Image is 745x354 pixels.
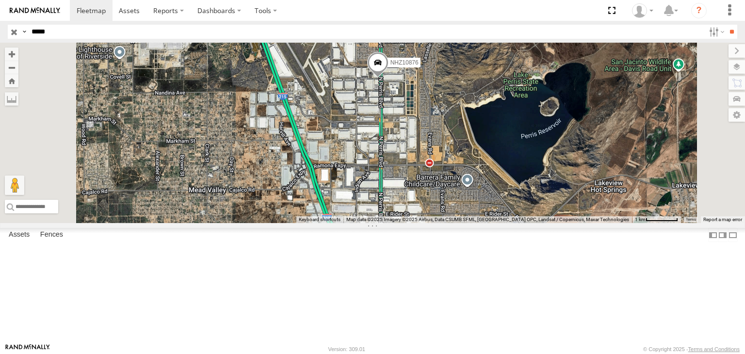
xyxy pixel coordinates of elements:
[346,217,629,222] span: Map data ©2025 Imagery ©2025 Airbus, Data CSUMB SFML, [GEOGRAPHIC_DATA] OPC, Landsat / Copernicus...
[718,228,728,242] label: Dock Summary Table to the Right
[643,346,740,352] div: © Copyright 2025 -
[688,346,740,352] a: Terms and Conditions
[5,92,18,106] label: Measure
[390,59,419,66] span: NHZ10876
[686,218,696,222] a: Terms (opens in new tab)
[5,344,50,354] a: Visit our Website
[10,7,60,14] img: rand-logo.svg
[728,228,738,242] label: Hide Summary Table
[632,216,681,223] button: Map Scale: 1 km per 63 pixels
[5,74,18,87] button: Zoom Home
[4,228,34,242] label: Assets
[5,48,18,61] button: Zoom in
[20,25,28,39] label: Search Query
[5,176,24,195] button: Drag Pegman onto the map to open Street View
[691,3,707,18] i: ?
[35,228,68,242] label: Fences
[328,346,365,352] div: Version: 309.01
[635,217,646,222] span: 1 km
[729,108,745,122] label: Map Settings
[703,217,742,222] a: Report a map error
[299,216,340,223] button: Keyboard shortcuts
[708,228,718,242] label: Dock Summary Table to the Left
[629,3,657,18] div: Zulema McIntosch
[705,25,726,39] label: Search Filter Options
[5,61,18,74] button: Zoom out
